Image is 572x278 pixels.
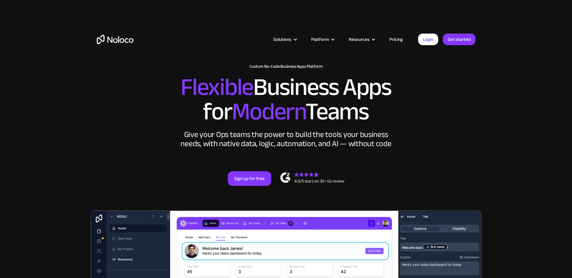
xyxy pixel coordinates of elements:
div: Platform [311,35,329,43]
a: home [97,35,133,44]
h2: Business Apps for Teams [97,75,475,124]
a: Pricing [382,35,410,43]
div: Resources [341,35,382,43]
div: Solutions [266,35,304,43]
span: Flexible [180,64,253,110]
a: Sign up for free [228,171,271,186]
div: Platform [304,35,341,43]
span: Modern [232,89,305,134]
a: Get started [443,34,475,45]
a: Login [418,34,438,45]
div: Give your Ops teams the power to build the tools your business needs, with native data, logic, au... [179,130,393,148]
div: Resources [349,35,370,43]
div: Solutions [273,35,291,43]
